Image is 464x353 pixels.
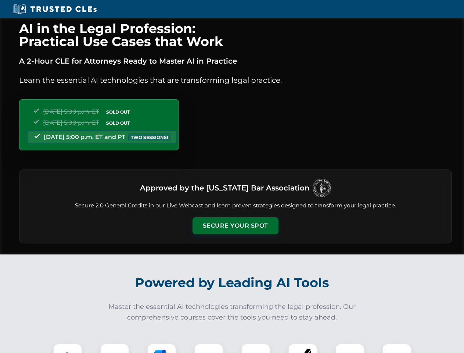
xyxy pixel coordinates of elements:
[104,119,132,127] span: SOLD OUT
[313,179,331,197] img: Logo
[193,217,278,234] button: Secure Your Spot
[19,74,452,86] p: Learn the essential AI technologies that are transforming legal practice.
[28,202,443,210] p: Secure 2.0 General Credits in our Live Webcast and learn proven strategies designed to transform ...
[104,108,132,116] span: SOLD OUT
[29,270,436,296] h2: Powered by Leading AI Tools
[11,4,99,15] img: Trusted CLEs
[140,181,310,195] h3: Approved by the [US_STATE] Bar Association
[19,55,452,67] p: A 2-Hour CLE for Attorneys Ready to Master AI in Practice
[43,108,99,115] span: [DATE] 5:00 p.m. ET
[19,22,452,48] h1: AI in the Legal Profession: Practical Use Cases that Work
[104,302,361,323] p: Master the essential AI technologies transforming the legal profession. Our comprehensive courses...
[43,119,99,126] span: [DATE] 5:00 p.m. ET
